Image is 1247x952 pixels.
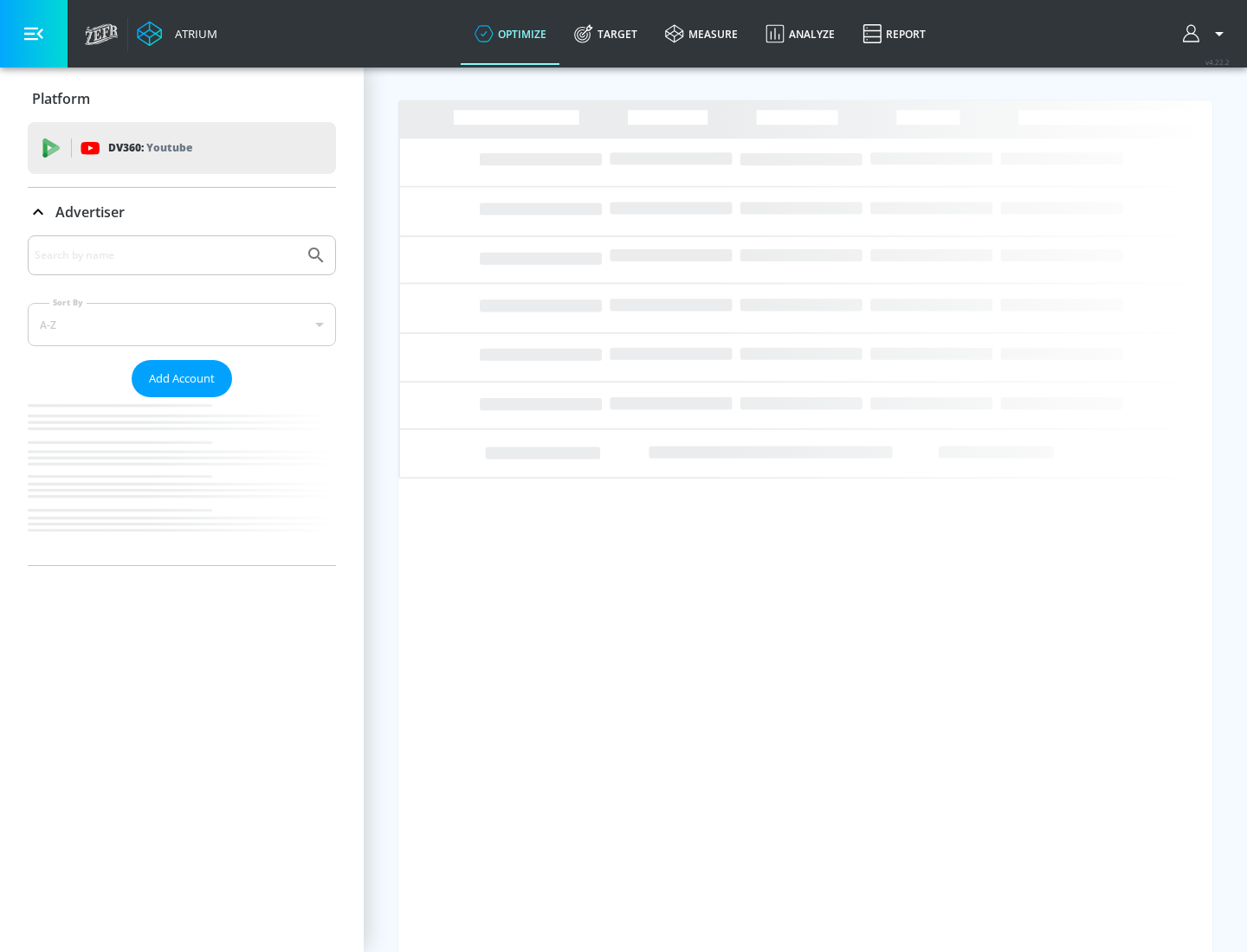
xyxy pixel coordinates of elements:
[149,369,215,389] span: Add Account
[1205,57,1230,67] span: v 4.22.2
[461,3,560,65] a: optimize
[28,74,336,123] div: Platform
[168,26,217,42] div: Atrium
[55,203,125,222] p: Advertiser
[560,3,651,65] a: Target
[28,397,336,565] nav: list of Advertiser
[137,21,217,47] a: Atrium
[35,244,297,267] input: Search by name
[32,89,90,108] p: Platform
[132,360,232,397] button: Add Account
[28,303,336,346] div: A-Z
[146,138,192,157] p: Youtube
[49,297,87,308] label: Sort By
[849,3,940,65] a: Report
[28,235,336,565] div: Advertiser
[651,3,752,65] a: measure
[108,138,192,158] p: DV360:
[28,188,336,236] div: Advertiser
[752,3,849,65] a: Analyze
[28,122,336,174] div: DV360: Youtube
